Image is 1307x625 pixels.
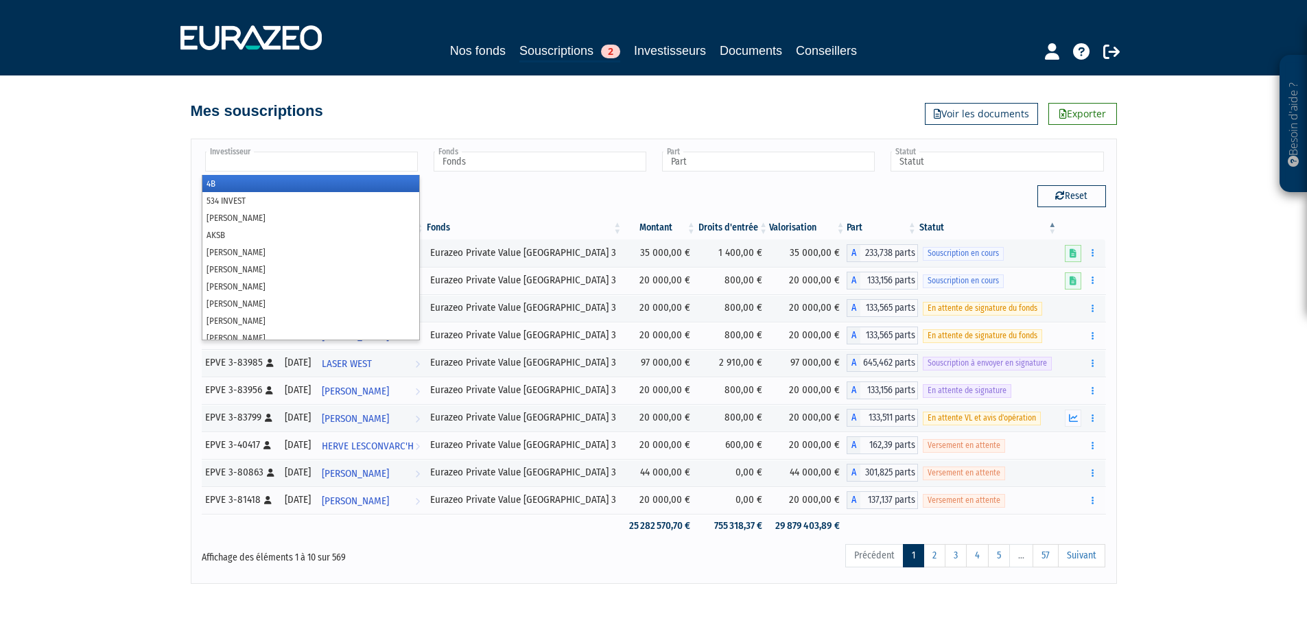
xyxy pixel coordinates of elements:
[263,441,271,449] i: [Français] Personne physique
[860,299,918,317] span: 133,565 parts
[697,216,769,239] th: Droits d'entrée: activer pour trier la colonne par ordre croissant
[202,226,419,244] li: AKSB
[430,493,619,507] div: Eurazeo Private Value [GEOGRAPHIC_DATA] 3
[285,410,311,425] div: [DATE]
[847,327,860,344] span: A
[847,409,860,427] span: A
[415,406,420,432] i: Voir l'investisseur
[316,459,425,486] a: [PERSON_NAME]
[322,434,414,459] span: HERVE LESCONVARC'H
[1033,544,1059,567] a: 57
[415,351,420,377] i: Voir l'investisseur
[322,351,372,377] span: LASER WEST
[623,377,696,404] td: 20 000,00 €
[847,354,860,372] span: A
[860,381,918,399] span: 133,156 parts
[322,488,389,514] span: [PERSON_NAME]
[623,404,696,432] td: 20 000,00 €
[430,246,619,260] div: Eurazeo Private Value [GEOGRAPHIC_DATA] 3
[988,544,1010,567] a: 5
[769,514,846,538] td: 29 879 403,89 €
[769,322,846,349] td: 20 000,00 €
[316,486,425,514] a: [PERSON_NAME]
[796,41,857,60] a: Conseillers
[847,381,860,399] span: A
[769,377,846,404] td: 20 000,00 €
[697,349,769,377] td: 2 910,00 €
[923,494,1005,507] span: Versement en attente
[202,244,419,261] li: [PERSON_NAME]
[191,103,323,119] h4: Mes souscriptions
[923,412,1041,425] span: En attente VL et avis d'opération
[202,312,419,329] li: [PERSON_NAME]
[860,409,918,427] span: 133,511 parts
[425,216,624,239] th: Fonds: activer pour trier la colonne par ordre croissant
[847,272,918,290] div: A - Eurazeo Private Value Europe 3
[285,383,311,397] div: [DATE]
[923,274,1004,287] span: Souscription en cours
[205,410,275,425] div: EPVE 3-83799
[430,410,619,425] div: Eurazeo Private Value [GEOGRAPHIC_DATA] 3
[923,467,1005,480] span: Versement en attente
[316,349,425,377] a: LASER WEST
[202,543,567,565] div: Affichage des éléments 1 à 10 sur 569
[860,244,918,262] span: 233,738 parts
[847,354,918,372] div: A - Eurazeo Private Value Europe 3
[769,294,846,322] td: 20 000,00 €
[267,469,274,477] i: [Français] Personne physique
[415,379,420,404] i: Voir l'investisseur
[923,329,1042,342] span: En attente de signature du fonds
[430,300,619,315] div: Eurazeo Private Value [GEOGRAPHIC_DATA] 3
[923,302,1042,315] span: En attente de signature du fonds
[847,299,918,317] div: A - Eurazeo Private Value Europe 3
[450,41,506,60] a: Nos fonds
[265,414,272,422] i: [Français] Personne physique
[847,409,918,427] div: A - Eurazeo Private Value Europe 3
[285,493,311,507] div: [DATE]
[903,544,924,567] a: 1
[847,464,918,482] div: A - Eurazeo Private Value Europe 3
[205,465,275,480] div: EPVE 3-80863
[966,544,989,567] a: 4
[601,45,620,58] span: 2
[923,384,1011,397] span: En attente de signature
[847,244,918,262] div: A - Eurazeo Private Value Europe 3
[1058,544,1105,567] a: Suivant
[769,486,846,514] td: 20 000,00 €
[623,294,696,322] td: 20 000,00 €
[202,278,419,295] li: [PERSON_NAME]
[918,216,1059,239] th: Statut : activer pour trier la colonne par ordre d&eacute;croissant
[623,216,696,239] th: Montant: activer pour trier la colonne par ordre croissant
[316,404,425,432] a: [PERSON_NAME]
[202,329,419,346] li: [PERSON_NAME]
[1037,185,1106,207] button: Reset
[769,459,846,486] td: 44 000,00 €
[923,439,1005,452] span: Versement en attente
[322,379,389,404] span: [PERSON_NAME]
[720,41,782,60] a: Documents
[430,383,619,397] div: Eurazeo Private Value [GEOGRAPHIC_DATA] 3
[697,459,769,486] td: 0,00 €
[697,377,769,404] td: 800,00 €
[285,438,311,452] div: [DATE]
[860,464,918,482] span: 301,825 parts
[430,273,619,287] div: Eurazeo Private Value [GEOGRAPHIC_DATA] 3
[415,434,420,459] i: Voir l'investisseur
[847,436,918,454] div: A - Eurazeo Private Value Europe 3
[860,491,918,509] span: 137,137 parts
[923,357,1052,370] span: Souscription à envoyer en signature
[285,355,311,370] div: [DATE]
[847,381,918,399] div: A - Eurazeo Private Value Europe 3
[430,465,619,480] div: Eurazeo Private Value [GEOGRAPHIC_DATA] 3
[1048,103,1117,125] a: Exporter
[266,386,273,394] i: [Français] Personne physique
[623,459,696,486] td: 44 000,00 €
[415,488,420,514] i: Voir l'investisseur
[202,175,419,192] li: 4B
[180,25,322,50] img: 1732889491-logotype_eurazeo_blanc_rvb.png
[697,432,769,459] td: 600,00 €
[202,192,419,209] li: 534 INVEST
[202,261,419,278] li: [PERSON_NAME]
[316,432,425,459] a: HERVE LESCONVARC'H
[697,486,769,514] td: 0,00 €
